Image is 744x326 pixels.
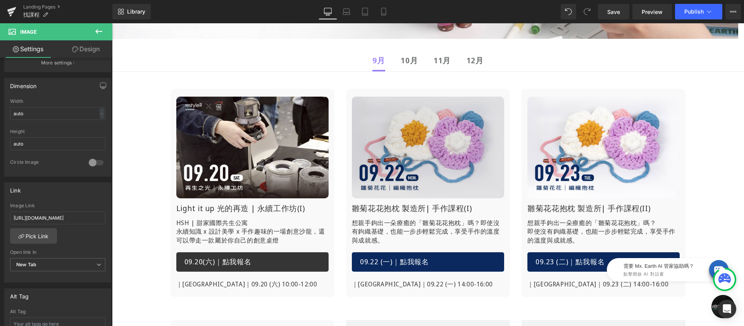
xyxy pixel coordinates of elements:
[675,4,722,19] button: Publish
[10,183,21,194] div: Link
[64,180,217,191] h1: Light it up 光的再造 | 永續工作坊(I)
[10,137,105,150] input: auto
[10,289,29,300] div: Alt Tag
[64,256,217,266] p: ｜[GEOGRAPHIC_DATA]｜09.20 (六) 10:00-12:00
[100,108,104,119] div: -
[718,300,736,318] div: Open Intercom Messenger
[10,309,105,314] div: Alt Tag
[424,234,493,244] span: 09.23 (二)｜點我報名
[642,8,663,16] span: Preview
[319,4,337,19] a: Desktop
[240,195,392,221] p: 想親手鉤出一朵療癒的「雛菊花花抱枕」嗎？
[5,54,111,72] button: More settings
[41,59,72,66] p: More settings
[16,262,36,267] b: New Tab
[10,250,105,255] div: Open link In
[10,203,105,208] div: Image Link
[23,4,112,10] a: Landing Pages
[355,32,372,42] b: 12月
[64,229,217,248] a: 09.20(六)｜點我報名
[579,4,595,19] button: Redo
[561,4,576,19] button: Undo
[260,32,273,42] b: 9月
[64,195,217,204] p: HSH | 甜家國際共生公寓
[10,212,105,224] input: https://your-shop.myshopify.com
[289,32,306,42] strong: 10月
[415,195,568,204] p: 想親手鉤出一朵療癒的「雛菊花花抱枕」嗎？
[415,256,568,266] p: ｜[GEOGRAPHIC_DATA]｜09.23 (二) 14:00-16:00
[10,129,105,134] div: Height
[10,107,105,120] input: auto
[240,195,388,221] span: 即使沒有鉤織基礎，也能一步步輕鬆完成，享受手作的溫度與成就感。
[248,234,317,244] span: 09.22 (一)｜點我報名
[58,40,114,58] a: Design
[684,9,704,15] span: Publish
[64,204,217,221] p: 永續知識 x 設計美學 x 手作趣味的一場創意沙龍，還可以帶走一款屬於你自己的創意桌燈
[72,234,139,244] span: 09.20(六)｜點我報名
[112,4,151,19] a: New Library
[356,4,374,19] a: Tablet
[374,4,393,19] a: Mobile
[599,272,623,295] div: 打開聊天
[725,4,741,19] button: More
[415,180,568,191] h1: 雛菊花花抱枕 製造所| 手作課程(II)
[240,180,392,191] h1: 雛菊花花抱枕 製造所| 手作課程(I)
[607,8,620,16] span: Save
[240,229,392,248] a: 09.22 (一)｜點我報名
[632,4,672,19] a: Preview
[240,256,392,266] p: ｜[GEOGRAPHIC_DATA]｜09.22 (一) 14:00-16:00
[127,8,145,15] span: Library
[337,4,356,19] a: Laptop
[23,12,40,18] span: 找課程
[469,225,624,264] iframe: Tiledesk Widget
[10,159,81,167] div: Circle Image
[10,78,37,89] div: Dimension
[10,228,57,244] a: Pick Link
[20,29,37,35] span: Image
[415,204,568,221] p: 即使沒有鉤織基礎，也能一步步輕鬆完成，享受手作的溫度與成就感。
[10,99,105,104] div: Width
[322,32,339,42] b: 11月
[415,229,568,248] a: 09.23 (二)｜點我報名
